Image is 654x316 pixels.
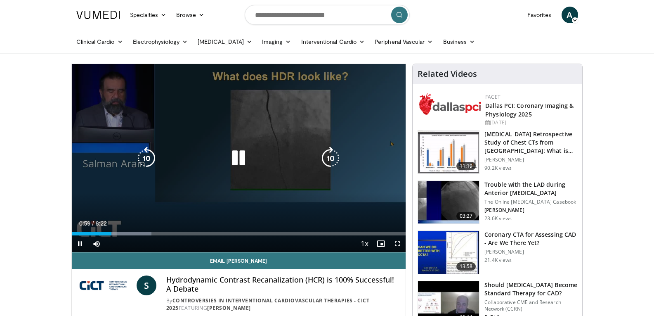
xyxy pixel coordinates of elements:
[484,257,512,264] p: 21.4K views
[389,235,406,252] button: Fullscreen
[484,215,512,222] p: 23.6K views
[485,93,501,100] a: FACET
[484,281,577,297] h3: Should [MEDICAL_DATA] Become Standard Therapy for CAD?
[484,230,577,247] h3: Coronary CTA for Assessing CAD - Are We There Yet?
[78,276,133,295] img: Controversies in Interventional Cardiovascular Therapies - CICT 2025
[96,220,107,227] span: 8:22
[79,220,90,227] span: 0:59
[418,130,577,174] a: 11:19 [MEDICAL_DATA] Retrospective Study of Chest CTs from [GEOGRAPHIC_DATA]: What is the Re… [PE...
[166,297,399,312] div: By FEATURING
[484,130,577,155] h3: [MEDICAL_DATA] Retrospective Study of Chest CTs from [GEOGRAPHIC_DATA]: What is the Re…
[245,5,410,25] input: Search topics, interventions
[484,299,577,312] p: Collaborative CME and Research Network (CCRN)
[88,235,105,252] button: Mute
[484,157,577,163] p: [PERSON_NAME]
[456,162,476,170] span: 11:19
[418,69,477,79] h4: Related Videos
[92,220,94,227] span: /
[71,33,128,50] a: Clinical Cardio
[418,181,479,224] img: ABqa63mjaT9QMpl35hMDoxOmtxO3TYNt_2.150x105_q85_crop-smart_upscale.jpg
[166,297,370,311] a: Controversies in Interventional Cardiovascular Therapies - CICT 2025
[356,235,373,252] button: Playback Rate
[72,64,406,252] video-js: Video Player
[418,131,479,173] img: c2eb46a3-50d3-446d-a553-a9f8510c7760.150x105_q85_crop-smart_upscale.jpg
[128,33,193,50] a: Electrophysiology
[166,276,399,293] h4: Hydrodynamic Contrast Recanalization (HCR) is 100% Successful! A Debate
[76,11,120,19] img: VuMedi Logo
[438,33,480,50] a: Business
[193,33,257,50] a: [MEDICAL_DATA]
[171,7,209,23] a: Browse
[418,181,577,224] a: 03:27 Trouble with the LAD during Anterior [MEDICAL_DATA] The Online [MEDICAL_DATA] Casebook [PER...
[418,230,577,274] a: 13:58 Coronary CTA for Assessing CAD - Are We There Yet? [PERSON_NAME] 21.4K views
[484,199,577,205] p: The Online [MEDICAL_DATA] Casebook
[484,249,577,255] p: [PERSON_NAME]
[456,212,476,220] span: 03:27
[257,33,296,50] a: Imaging
[370,33,438,50] a: Peripheral Vascular
[484,207,577,214] p: [PERSON_NAME]
[418,231,479,274] img: 34b2b9a4-89e5-4b8c-b553-8a638b61a706.150x105_q85_crop-smart_upscale.jpg
[522,7,557,23] a: Favorites
[137,276,156,295] a: S
[296,33,370,50] a: Interventional Cardio
[207,304,251,311] a: [PERSON_NAME]
[419,93,481,115] img: 939357b5-304e-4393-95de-08c51a3c5e2a.png.150x105_q85_autocrop_double_scale_upscale_version-0.2.png
[484,165,512,171] p: 90.2K views
[125,7,172,23] a: Specialties
[373,235,389,252] button: Enable picture-in-picture mode
[456,262,476,271] span: 13:58
[562,7,578,23] a: A
[72,235,88,252] button: Pause
[484,181,577,197] h3: Trouble with the LAD during Anterior [MEDICAL_DATA]
[485,102,574,118] a: Dallas PCI: Coronary Imaging & Physiology 2025
[72,252,406,269] a: Email [PERSON_NAME]
[72,232,406,235] div: Progress Bar
[485,119,576,126] div: [DATE]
